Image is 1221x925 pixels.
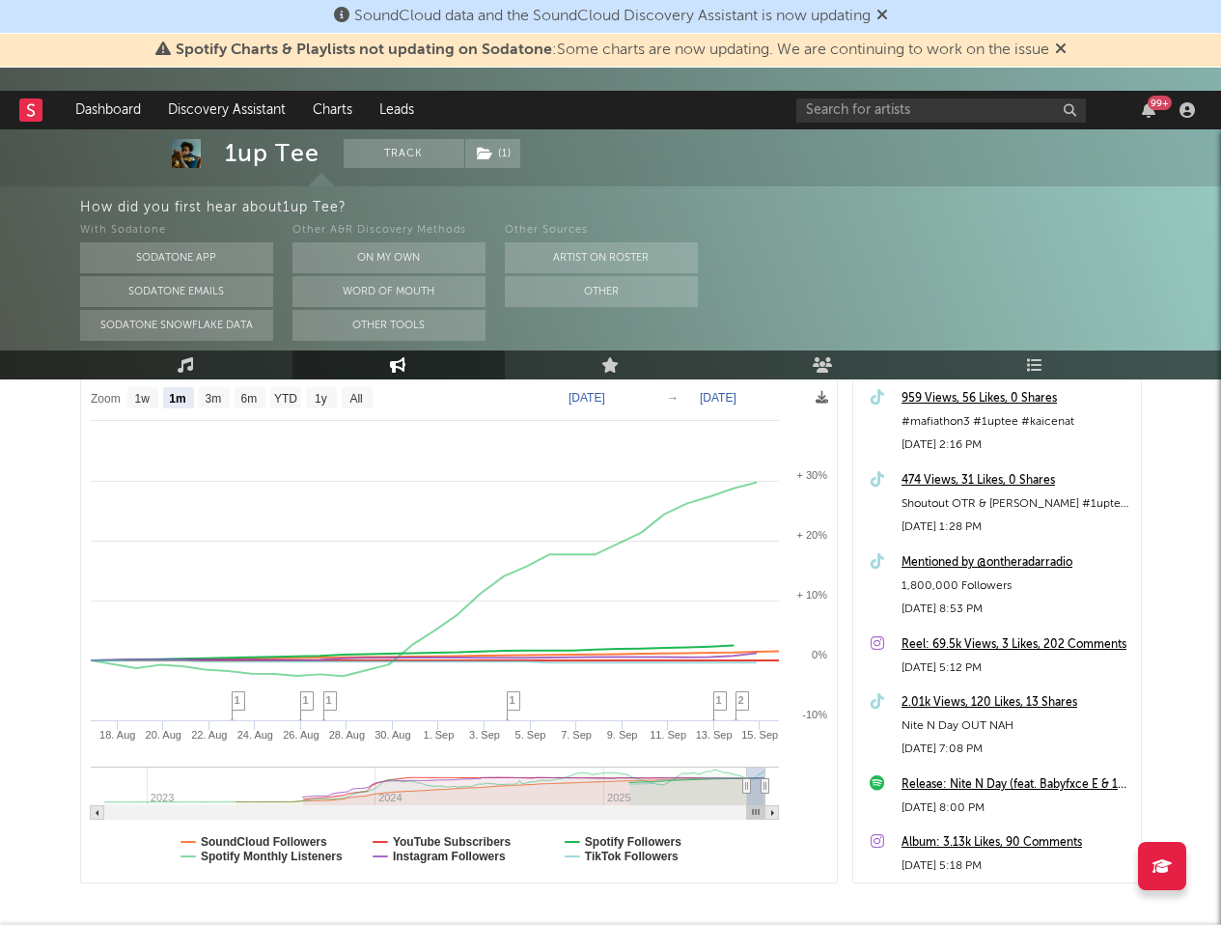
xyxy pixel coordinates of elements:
div: [DATE] 2:16 PM [902,434,1131,457]
div: [DATE] 5:12 PM [902,657,1131,680]
button: Track [344,139,464,168]
input: Search for artists [796,98,1086,123]
text: 1. Sep [423,729,454,741]
text: 1y [315,392,327,406]
text: 0% [812,649,827,660]
a: 2.01k Views, 120 Likes, 13 Shares [902,691,1131,715]
span: 1 [716,694,722,706]
text: SoundCloud Followers [201,835,327,849]
div: Nite N Day OUT NAH [902,715,1131,738]
a: Dashboard [62,91,154,129]
text: 6m [240,392,257,406]
span: ( 1 ) [464,139,521,168]
div: 1up Tee [225,139,319,168]
text: Zoom [91,392,121,406]
text: 22. Aug [191,729,227,741]
text: TikTok Followers [584,850,678,863]
text: 1m [169,392,185,406]
div: 99 + [1148,96,1172,110]
span: 1 [303,694,309,706]
div: Other Sources [505,219,698,242]
text: Spotify Followers [584,835,680,849]
text: 3. Sep [469,729,500,741]
div: [DATE] 5:18 PM [902,855,1131,878]
span: SoundCloud data and the SoundCloud Discovery Assistant is now updating [354,9,871,24]
text: 1w [134,392,150,406]
button: Other [505,276,698,307]
text: 9. Sep [606,729,637,741]
text: 24. Aug [236,729,272,741]
text: 28. Aug [328,729,364,741]
text: + 30% [796,469,827,481]
button: Artist on Roster [505,242,698,273]
div: [DATE] 7:08 PM [902,738,1131,761]
text: 20. Aug [145,729,180,741]
button: (1) [465,139,520,168]
span: Spotify Charts & Playlists not updating on Sodatone [176,42,552,58]
span: 2 [738,694,744,706]
a: Mentioned by @ontheradarradio [902,551,1131,575]
a: 474 Views, 31 Likes, 0 Shares [902,469,1131,492]
span: Dismiss [876,9,888,24]
text: 5. Sep [514,729,545,741]
span: 1 [326,694,332,706]
span: 1 [235,694,240,706]
text: 3m [205,392,221,406]
a: Reel: 69.5k Views, 3 Likes, 202 Comments [902,633,1131,657]
div: Shoutout OTR & [PERSON_NAME] #1uptee #mafiathon3 [902,492,1131,516]
text: 11. Sep [650,729,686,741]
button: Sodatone App [80,242,273,273]
text: Spotify Monthly Listeners [201,850,343,863]
div: With Sodatone [80,219,273,242]
span: 1 [510,694,515,706]
text: All [349,392,362,406]
div: [DATE] 8:00 PM [902,797,1131,820]
a: Release: Nite N Day (feat. Babyfxce E & 1up Tee) [902,773,1131,797]
text: 7. Sep [561,729,592,741]
text: 26. Aug [283,729,319,741]
text: + 10% [796,589,827,601]
a: Album: 3.13k Likes, 90 Comments [902,831,1131,855]
text: 15. Sep [741,729,778,741]
button: Other Tools [292,310,486,341]
div: #mafiathon3 #1uptee #kaicenat [902,410,1131,434]
span: : Some charts are now updating. We are continuing to work on the issue [176,42,1049,58]
text: → [667,391,679,405]
a: Discovery Assistant [154,91,299,129]
button: On My Own [292,242,486,273]
button: Word Of Mouth [292,276,486,307]
text: + 20% [796,529,827,541]
a: Leads [366,91,428,129]
div: [DATE] 1:28 PM [902,516,1131,539]
div: [DATE] 8:53 PM [902,598,1131,621]
text: YTD [273,392,296,406]
text: -10% [802,709,827,720]
text: 18. Aug [99,729,135,741]
button: Sodatone Emails [80,276,273,307]
text: 30. Aug [375,729,410,741]
div: Other A&R Discovery Methods [292,219,486,242]
a: 959 Views, 56 Likes, 0 Shares [902,387,1131,410]
span: Dismiss [1055,42,1067,58]
button: 99+ [1142,102,1155,118]
text: [DATE] [700,391,736,405]
button: Sodatone Snowflake Data [80,310,273,341]
text: YouTube Subscribers [392,835,511,849]
text: 13. Sep [695,729,732,741]
text: [DATE] [569,391,605,405]
div: 1,800,000 Followers [902,575,1131,598]
text: Instagram Followers [392,850,505,863]
a: Charts [299,91,366,129]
